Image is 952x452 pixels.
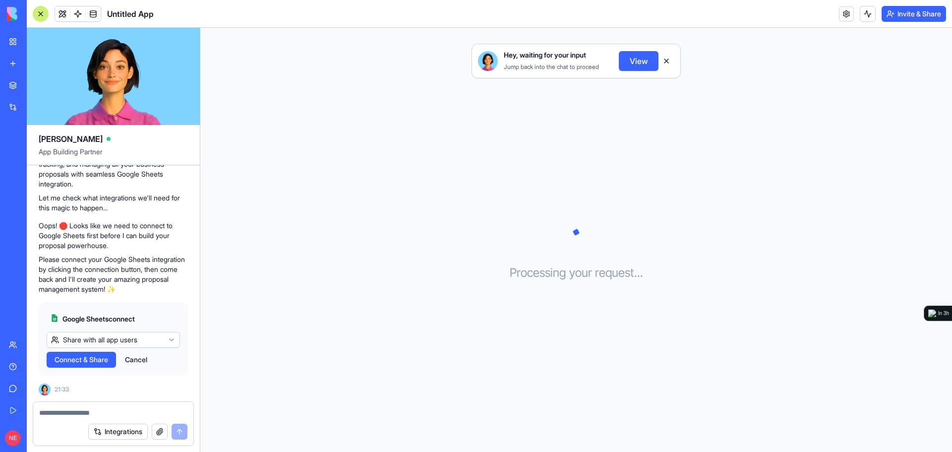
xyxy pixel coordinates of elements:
p: Let me check what integrations we'll need for this magic to happen... [39,193,188,213]
img: logo [928,310,936,318]
button: Integrations [88,424,148,440]
span: . [634,265,637,281]
img: Ella_00000_wcx2te.png [478,51,498,71]
button: Invite & Share [882,6,946,22]
div: In 3h [938,310,949,318]
p: Oops! 🛑 Looks like we need to connect to Google Sheets first before I can build your proposal pow... [39,221,188,251]
span: App Building Partner [39,147,188,165]
span: Jump back into the chat to proceed [504,63,599,70]
h3: Processing your request [510,265,643,281]
img: logo [7,7,68,21]
span: NE [5,430,21,446]
span: Connect & Share [55,355,108,365]
span: Untitled App [107,8,154,20]
p: Please connect your Google Sheets integration by clicking the connection button, then come back a... [39,255,188,294]
span: 21:33 [55,386,69,393]
span: Hey, waiting for your input [504,50,586,60]
span: . [637,265,640,281]
button: Connect & Share [47,352,116,368]
span: [PERSON_NAME] [39,133,103,145]
img: googlesheets [51,314,59,322]
span: Google Sheets connect [62,314,135,324]
button: Cancel [120,352,152,368]
span: . [640,265,643,281]
img: Ella_00000_wcx2te.png [39,384,51,395]
button: View [619,51,658,71]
